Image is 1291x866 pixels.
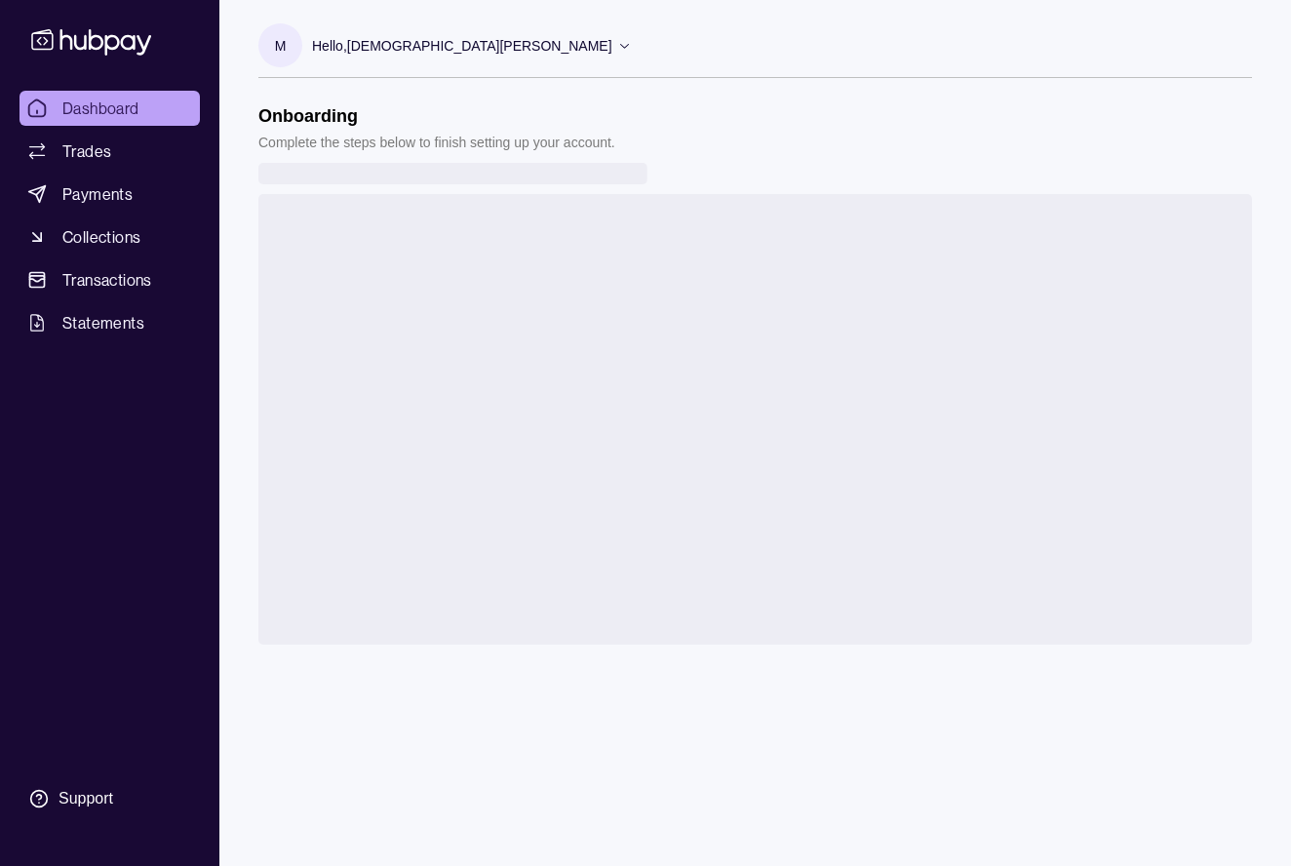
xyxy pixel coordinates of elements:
[20,262,200,297] a: Transactions
[62,268,152,292] span: Transactions
[59,788,113,809] div: Support
[62,139,111,163] span: Trades
[258,105,615,127] h1: Onboarding
[258,132,615,153] p: Complete the steps below to finish setting up your account.
[20,177,200,212] a: Payments
[20,305,200,340] a: Statements
[275,35,287,57] p: M
[20,778,200,819] a: Support
[20,219,200,255] a: Collections
[20,134,200,169] a: Trades
[62,97,139,120] span: Dashboard
[62,225,140,249] span: Collections
[20,91,200,126] a: Dashboard
[62,182,133,206] span: Payments
[312,35,612,57] p: Hello, [DEMOGRAPHIC_DATA][PERSON_NAME]
[62,311,144,335] span: Statements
